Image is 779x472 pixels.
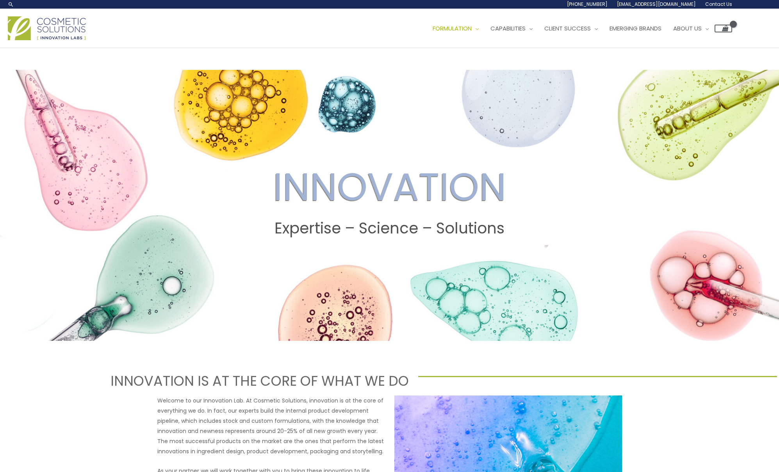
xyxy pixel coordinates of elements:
span: Client Success [544,24,591,32]
nav: Site Navigation [421,17,732,40]
span: Capabilities [490,24,526,32]
span: About Us [673,24,702,32]
h2: INNOVATION [7,164,772,210]
a: Client Success [538,17,604,40]
span: [PHONE_NUMBER] [567,1,608,7]
a: View Shopping Cart, empty [715,25,732,32]
span: [EMAIL_ADDRESS][DOMAIN_NAME] [617,1,696,7]
a: Formulation [427,17,485,40]
a: Search icon link [8,1,14,7]
span: Formulation [433,24,472,32]
a: Capabilities [485,17,538,40]
a: Emerging Brands [604,17,667,40]
h2: Expertise – Science – Solutions [7,219,772,237]
a: About Us [667,17,715,40]
span: Emerging Brands [610,24,661,32]
img: Cosmetic Solutions Logo [8,16,86,40]
p: Welcome to our Innovation Lab. At Cosmetic Solutions, innovation is at the core of everything we ... [157,395,385,456]
span: Contact Us [705,1,732,7]
h2: INNOVATION IS AT THE CORE OF WHAT WE DO [50,372,409,390]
